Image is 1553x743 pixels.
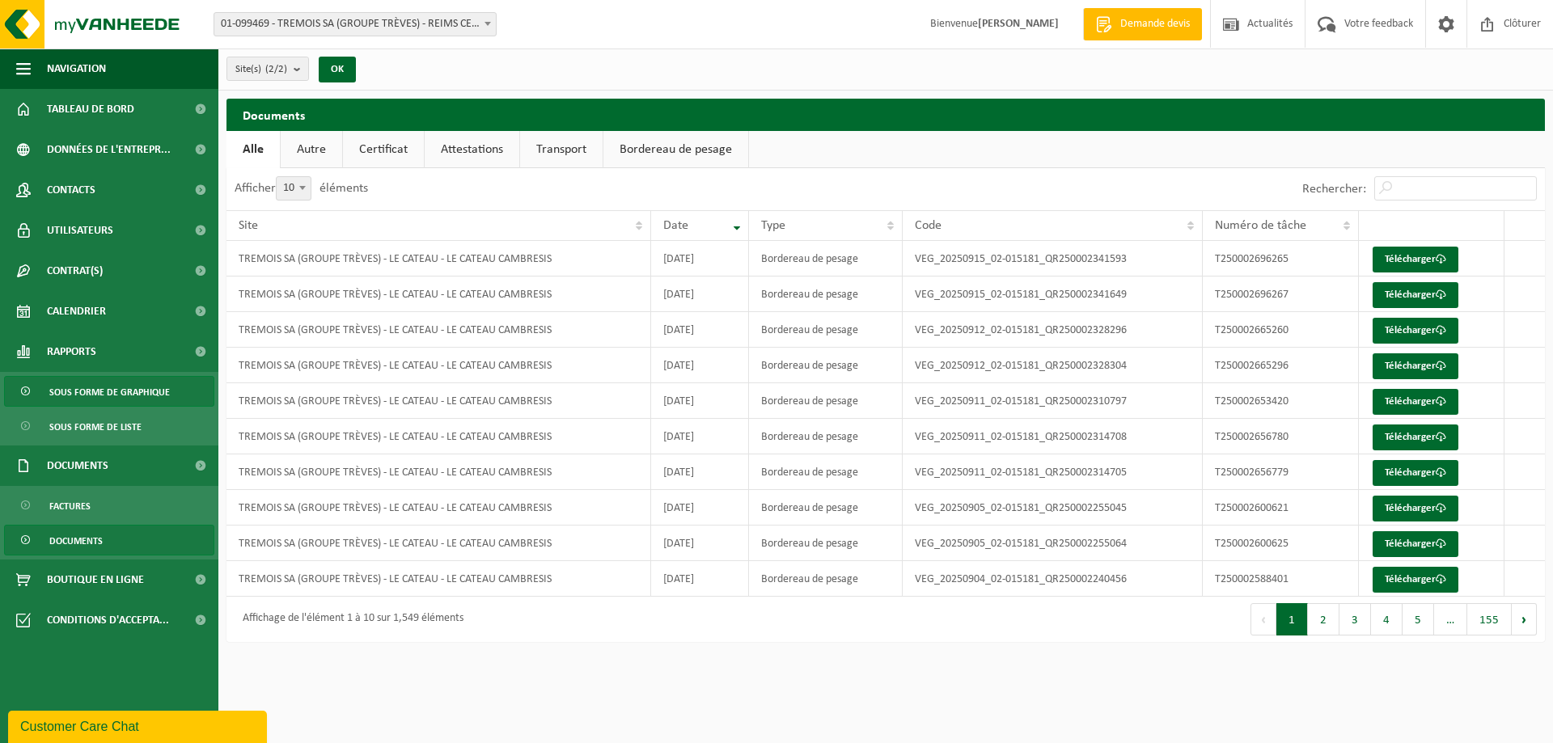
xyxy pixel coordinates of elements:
td: TREMOIS SA (GROUPE TRÈVES) - LE CATEAU - LE CATEAU CAMBRESIS [226,277,651,312]
a: Factures [4,490,214,521]
a: Télécharger [1373,496,1458,521]
td: TREMOIS SA (GROUPE TRÈVES) - LE CATEAU - LE CATEAU CAMBRESIS [226,561,651,597]
td: TREMOIS SA (GROUPE TRÈVES) - LE CATEAU - LE CATEAU CAMBRESIS [226,241,651,277]
td: Bordereau de pesage [749,348,903,383]
td: T250002696267 [1203,277,1359,312]
td: VEG_20250912_02-015181_QR250002328304 [903,348,1203,383]
span: Calendrier [47,291,106,331]
td: TREMOIS SA (GROUPE TRÈVES) - LE CATEAU - LE CATEAU CAMBRESIS [226,348,651,383]
span: Site(s) [235,57,287,82]
button: Previous [1250,603,1276,635]
span: Tableau de bord [47,89,134,129]
span: 10 [277,177,311,200]
td: VEG_20250915_02-015181_QR250002341649 [903,277,1203,312]
td: Bordereau de pesage [749,490,903,526]
td: [DATE] [651,419,749,454]
span: Contacts [47,170,95,210]
a: Bordereau de pesage [603,131,748,168]
span: 01-099469 - TREMOIS SA (GROUPE TRÈVES) - REIMS CEDEX 2 [214,12,497,36]
span: Site [239,219,258,232]
td: VEG_20250905_02-015181_QR250002255064 [903,526,1203,561]
a: Télécharger [1373,460,1458,486]
span: Contrat(s) [47,251,103,291]
label: Afficher éléments [235,182,368,195]
td: TREMOIS SA (GROUPE TRÈVES) - LE CATEAU - LE CATEAU CAMBRESIS [226,419,651,454]
td: [DATE] [651,561,749,597]
a: Télécharger [1373,389,1458,415]
td: VEG_20250915_02-015181_QR250002341593 [903,241,1203,277]
a: Télécharger [1373,424,1458,450]
td: TREMOIS SA (GROUPE TRÈVES) - LE CATEAU - LE CATEAU CAMBRESIS [226,383,651,419]
span: Demande devis [1116,16,1194,32]
td: VEG_20250904_02-015181_QR250002240456 [903,561,1203,597]
a: Sous forme de liste [4,411,214,441]
strong: [PERSON_NAME] [978,18,1059,30]
td: Bordereau de pesage [749,312,903,348]
a: Autre [281,131,342,168]
td: T250002696265 [1203,241,1359,277]
a: Télécharger [1373,282,1458,308]
span: Documents [47,445,108,486]
td: TREMOIS SA (GROUPE TRÈVES) - LE CATEAU - LE CATEAU CAMBRESIS [226,312,651,348]
td: [DATE] [651,312,749,348]
td: Bordereau de pesage [749,454,903,490]
a: Télécharger [1373,531,1458,557]
a: Demande devis [1083,8,1202,40]
span: Documents [49,526,103,556]
td: Bordereau de pesage [749,277,903,312]
td: TREMOIS SA (GROUPE TRÈVES) - LE CATEAU - LE CATEAU CAMBRESIS [226,454,651,490]
td: [DATE] [651,454,749,490]
span: 01-099469 - TREMOIS SA (GROUPE TRÈVES) - REIMS CEDEX 2 [214,13,496,36]
span: Factures [49,491,91,521]
button: 3 [1339,603,1371,635]
label: Rechercher: [1302,183,1366,196]
span: Utilisateurs [47,210,113,251]
a: Sous forme de graphique [4,376,214,407]
td: T250002600621 [1203,490,1359,526]
span: Boutique en ligne [47,559,144,600]
span: Numéro de tâche [1215,219,1306,232]
td: Bordereau de pesage [749,561,903,597]
count: (2/2) [265,64,287,74]
a: Télécharger [1373,353,1458,379]
a: Certificat [343,131,424,168]
span: Données de l'entrepr... [47,129,171,170]
td: VEG_20250905_02-015181_QR250002255045 [903,490,1203,526]
td: TREMOIS SA (GROUPE TRÈVES) - LE CATEAU - LE CATEAU CAMBRESIS [226,526,651,561]
a: Télécharger [1373,318,1458,344]
td: T250002588401 [1203,561,1359,597]
td: [DATE] [651,277,749,312]
td: T250002665260 [1203,312,1359,348]
button: 1 [1276,603,1308,635]
h2: Documents [226,99,1545,130]
iframe: chat widget [8,707,270,743]
td: T250002600625 [1203,526,1359,561]
td: Bordereau de pesage [749,526,903,561]
a: Télécharger [1373,567,1458,593]
span: Code [915,219,942,232]
td: [DATE] [651,526,749,561]
td: [DATE] [651,241,749,277]
td: T250002656780 [1203,419,1359,454]
span: Navigation [47,49,106,89]
a: Alle [226,131,280,168]
td: T250002665296 [1203,348,1359,383]
td: [DATE] [651,490,749,526]
td: T250002653420 [1203,383,1359,419]
td: VEG_20250911_02-015181_QR250002310797 [903,383,1203,419]
td: VEG_20250911_02-015181_QR250002314708 [903,419,1203,454]
button: Next [1512,603,1537,635]
a: Documents [4,525,214,555]
button: 5 [1403,603,1434,635]
a: Transport [520,131,603,168]
button: 2 [1308,603,1339,635]
button: Site(s)(2/2) [226,57,309,81]
button: 4 [1371,603,1403,635]
a: Télécharger [1373,247,1458,272]
span: Type [761,219,785,232]
span: Date [663,219,688,232]
td: Bordereau de pesage [749,241,903,277]
td: [DATE] [651,348,749,383]
td: VEG_20250912_02-015181_QR250002328296 [903,312,1203,348]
